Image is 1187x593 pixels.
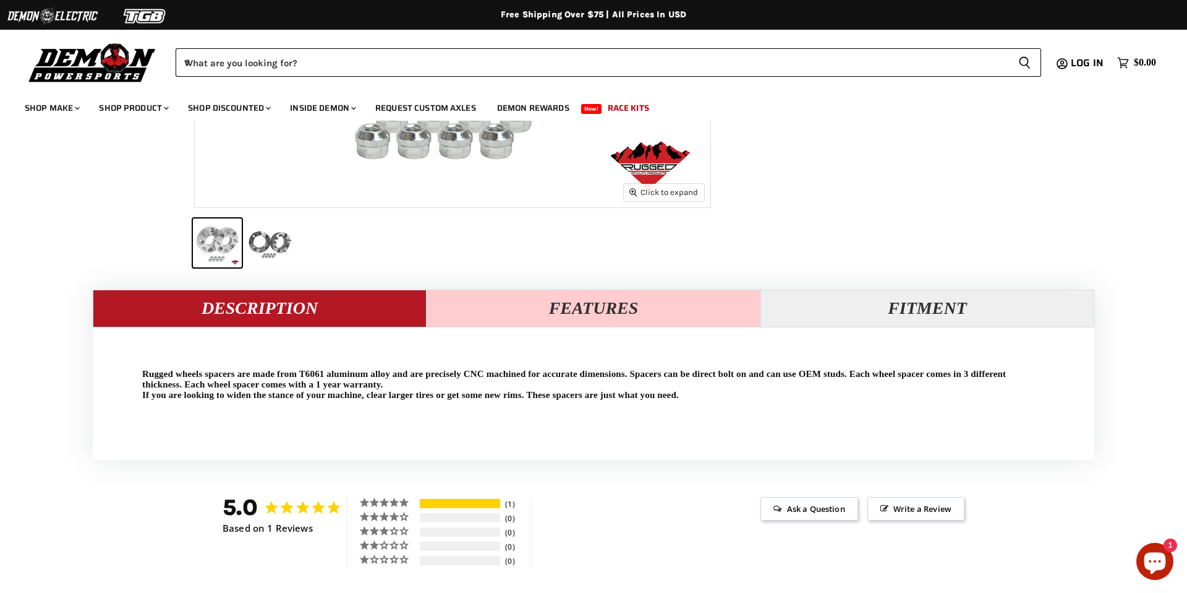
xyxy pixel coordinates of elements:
[93,290,427,327] button: Description
[420,499,500,508] div: 5-Star Ratings
[223,494,258,521] strong: 5.0
[90,95,176,121] a: Shop Product
[1065,58,1111,69] a: Log in
[142,369,1045,401] p: Rugged wheels spacers are made from T6061 aluminum alloy and are precisely CNC machined for accur...
[427,290,760,327] button: Features
[502,499,528,509] div: 1
[6,4,99,28] img: Demon Electric Logo 2
[176,48,1008,77] input: When autocomplete results are available use up and down arrows to review and enter to select
[1071,55,1104,71] span: Log in
[1133,543,1177,583] inbox-online-store-chat: Shopify online store chat
[488,95,579,121] a: Demon Rewards
[223,523,313,534] span: Based on 1 Reviews
[598,95,658,121] a: Race Kits
[176,48,1041,77] form: Product
[760,497,857,521] span: Ask a Question
[245,219,294,267] button: Can-Am Maverick X3 Rugged Wheel Spacer thumbnail
[581,104,602,114] span: New!
[420,499,500,508] div: 100%
[99,4,192,28] img: TGB Logo 2
[359,497,418,508] div: 5 ★
[193,219,242,267] button: Can-Am Maverick X3 Rugged Wheel Spacer thumbnail
[629,188,698,197] span: Click to expand
[1111,54,1162,72] a: $0.00
[1134,57,1156,69] span: $0.00
[624,184,704,201] button: Click to expand
[15,90,1153,121] ul: Main menu
[99,9,1088,20] div: Free Shipping Over $75 | All Prices In USD
[179,95,278,121] a: Shop Discounted
[760,290,1094,327] button: Fitment
[281,95,364,121] a: Inside Demon
[25,40,160,84] img: Demon Powersports
[15,95,87,121] a: Shop Make
[867,497,964,521] span: Write a Review
[366,95,485,121] a: Request Custom Axles
[1008,48,1041,77] button: Search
